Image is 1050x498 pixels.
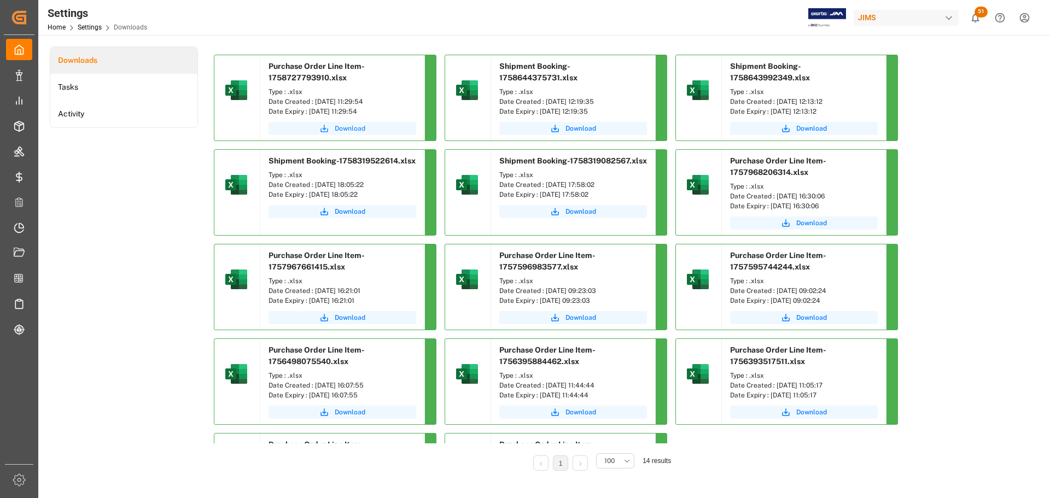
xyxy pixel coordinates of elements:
div: Date Expiry : [DATE] 09:02:24 [730,296,878,306]
div: Type : .xlsx [730,87,878,97]
div: Date Expiry : [DATE] 11:44:44 [499,390,647,400]
div: Date Created : [DATE] 18:05:22 [269,180,416,190]
span: Purchase Order Line Item-1757596983577.xlsx [499,251,596,271]
img: microsoft-excel-2019--v1.png [454,172,480,198]
span: Download [796,313,827,323]
div: Type : .xlsx [499,170,647,180]
span: Download [796,407,827,417]
a: Tasks [50,74,197,101]
span: Purchase Order Line Item-1756395884462.xlsx [499,345,596,366]
span: Download [565,407,596,417]
span: Purchase Order Line Item-1756393517511.xlsx [730,345,826,366]
div: Date Expiry : [DATE] 12:13:12 [730,107,878,116]
span: Purchase Order Line Item-1758727793910.xlsx [269,62,365,82]
button: Download [269,406,416,419]
span: Download [335,407,365,417]
span: Purchase Order Line Item-1756321275130.xlsx [269,440,365,460]
span: 51 [975,7,988,17]
span: Download [565,124,596,133]
div: Date Created : [DATE] 16:07:55 [269,380,416,390]
button: Download [730,216,878,230]
a: Settings [78,24,102,31]
div: Type : .xlsx [269,276,416,286]
div: Type : .xlsx [499,371,647,380]
div: Date Expiry : [DATE] 16:07:55 [269,390,416,400]
button: Download [269,122,416,135]
div: Date Created : [DATE] 11:29:54 [269,97,416,107]
li: Next Page [573,455,588,471]
a: Activity [50,101,197,127]
span: Purchase Order Line Item-1757967661415.xlsx [269,251,365,271]
button: Download [269,311,416,324]
div: Date Created : [DATE] 16:30:06 [730,191,878,201]
span: Download [796,218,827,228]
div: Date Created : [DATE] 11:05:17 [730,380,878,390]
li: Previous Page [533,455,549,471]
div: Settings [48,5,147,21]
button: Download [499,205,647,218]
button: show 51 new notifications [963,5,988,30]
button: Help Center [988,5,1012,30]
div: Type : .xlsx [730,181,878,191]
a: Home [48,24,66,31]
button: Download [499,122,647,135]
div: Date Expiry : [DATE] 16:21:01 [269,296,416,306]
span: Download [335,207,365,216]
span: Download [335,313,365,323]
div: JIMS [854,10,959,26]
div: Date Created : [DATE] 12:13:12 [730,97,878,107]
img: microsoft-excel-2019--v1.png [223,361,249,387]
span: Shipment Booking-1758319082567.xlsx [499,156,647,165]
div: Date Created : [DATE] 16:21:01 [269,286,416,296]
a: Downloads [50,47,197,74]
img: microsoft-excel-2019--v1.png [685,77,711,103]
div: Date Expiry : [DATE] 11:05:17 [730,390,878,400]
div: Date Expiry : [DATE] 18:05:22 [269,190,416,200]
img: microsoft-excel-2019--v1.png [454,266,480,292]
img: microsoft-excel-2019--v1.png [454,361,480,387]
div: Type : .xlsx [730,371,878,380]
a: 1 [559,460,563,467]
div: Type : .xlsx [269,170,416,180]
button: open menu [596,453,634,468]
span: Purchase Order Line Item-1757968206314.xlsx [730,156,826,177]
span: Shipment Booking-1758319522614.xlsx [269,156,416,165]
button: Download [499,406,647,419]
button: Download [499,311,647,324]
button: Download [730,406,878,419]
img: microsoft-excel-2019--v1.png [223,266,249,292]
div: Date Expiry : [DATE] 17:58:02 [499,190,647,200]
div: Date Expiry : [DATE] 09:23:03 [499,296,647,306]
button: Download [730,122,878,135]
img: microsoft-excel-2019--v1.png [454,77,480,103]
span: Purchase Order Line Item-1756498075540.xlsx [269,345,365,366]
button: Download [269,205,416,218]
div: Type : .xlsx [730,276,878,286]
div: Type : .xlsx [269,87,416,97]
span: Purchase Order Line Item-1756154718539.xlsx [499,440,596,460]
span: Purchase Order Line Item-1757595744244.xlsx [730,251,826,271]
div: Type : .xlsx [269,371,416,380]
div: Date Created : [DATE] 09:02:24 [730,286,878,296]
span: 14 results [643,457,671,465]
span: Download [565,313,596,323]
div: Date Expiry : [DATE] 12:19:35 [499,107,647,116]
span: Download [335,124,365,133]
img: microsoft-excel-2019--v1.png [685,361,711,387]
button: JIMS [854,7,963,28]
span: 100 [604,456,615,466]
img: microsoft-excel-2019--v1.png [685,266,711,292]
a: Download [730,311,878,324]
